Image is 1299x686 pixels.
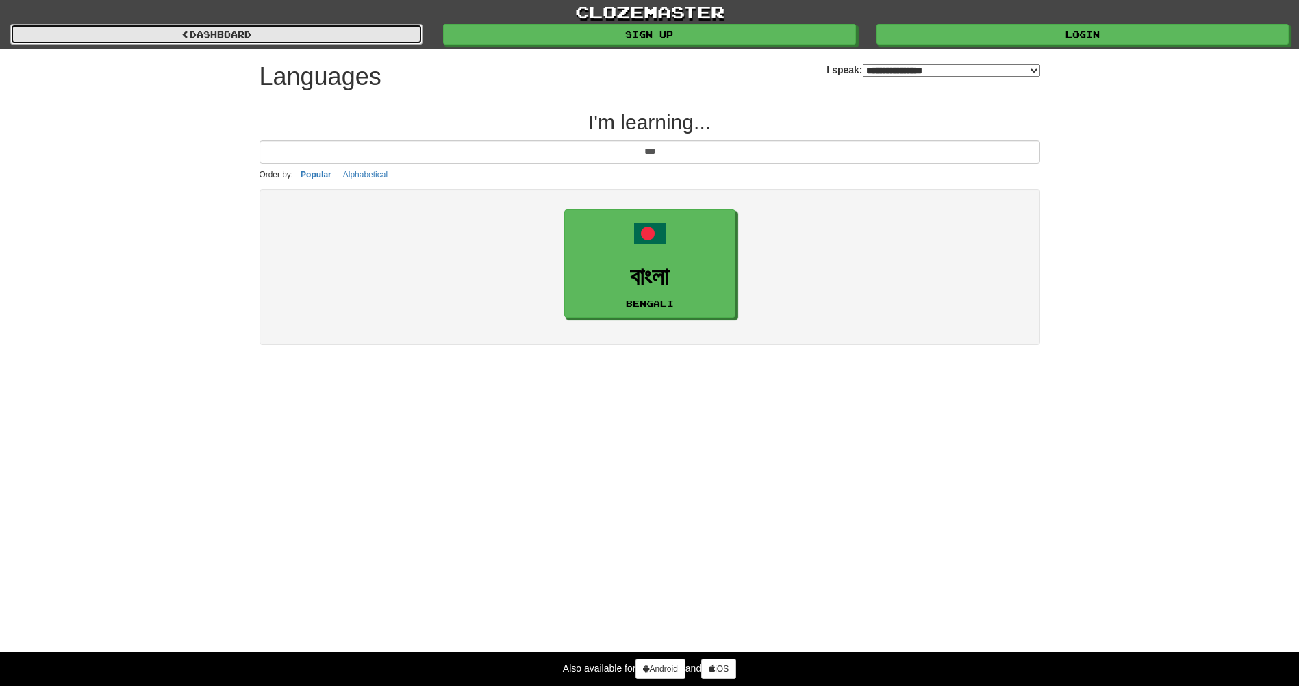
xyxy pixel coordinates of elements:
select: I speak: [863,64,1040,77]
h1: Languages [260,63,381,90]
label: I speak: [827,63,1039,77]
a: Sign up [443,24,855,45]
button: Popular [297,167,336,182]
small: Bengali [626,298,674,308]
a: iOS [701,659,736,679]
a: Android [635,659,685,679]
a: dashboard [10,24,423,45]
a: Login [876,24,1289,45]
a: বাংলাBengali [564,209,735,318]
h3: বাংলা [572,264,728,290]
button: Alphabetical [339,167,392,182]
h2: I'm learning... [260,111,1040,134]
small: Order by: [260,170,294,179]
